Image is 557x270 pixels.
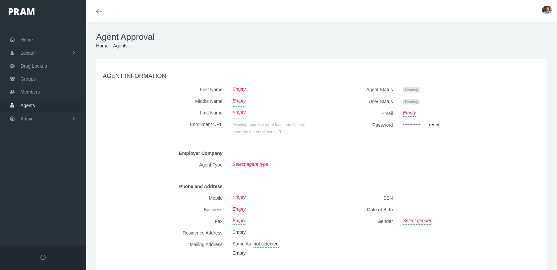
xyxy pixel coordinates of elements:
a: Empty [233,248,246,257]
label: Password [327,119,398,131]
span: Home [21,34,33,46]
label: Last Name [103,107,228,118]
label: Employer Company [103,147,228,159]
label: Phone and Address [103,180,228,192]
a: not selected [253,238,279,248]
label: Enrollment URL [103,118,228,137]
a: Empty [233,227,246,236]
span: Locator [21,47,36,59]
img: S_Profile_Picture_15241.jpg [542,6,552,14]
label: Fax [103,215,228,227]
a: Select gender [403,215,431,225]
span: Admin [21,112,34,125]
label: SSN [327,192,398,204]
h4: AGENT INFORMATION [103,73,540,80]
label: Residence Address [103,227,228,238]
label: Middle Name [103,95,228,107]
span: Empty [233,107,246,118]
span: Groups [21,73,36,85]
span: Agents [21,99,35,112]
span: Pending [403,99,420,104]
span: Empty [233,95,246,107]
span: Members [21,86,40,98]
span: Same As [233,241,251,246]
label: Mailing Address [103,238,228,257]
label: Agent Status [327,84,398,96]
label: User Status [327,96,398,107]
a: Home [96,43,108,48]
a: Select agent type [233,159,268,168]
span: Empty [233,84,246,95]
img: PRAM_20_x_78.png [9,8,34,15]
h1: Agent Approval [96,32,547,42]
label: Business [103,204,228,215]
a: Agents [113,43,128,48]
span: Awaiting approval for at least one state to generate the enrollment URL. [233,122,306,134]
label: Gender [327,215,398,227]
a: reset [428,122,439,127]
label: Email [327,107,398,119]
span: Pending [403,87,420,93]
a: Empty [233,192,246,201]
a: ••••••••••• [403,119,421,131]
label: Date of Birth [327,204,398,215]
label: First Name [103,84,228,95]
span: Drug Lookup [21,60,47,72]
a: Empty [403,107,416,117]
label: Agent Type [103,159,228,170]
a: Empty [233,204,246,213]
label: Mobile [103,192,228,204]
a: Empty [233,215,246,225]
